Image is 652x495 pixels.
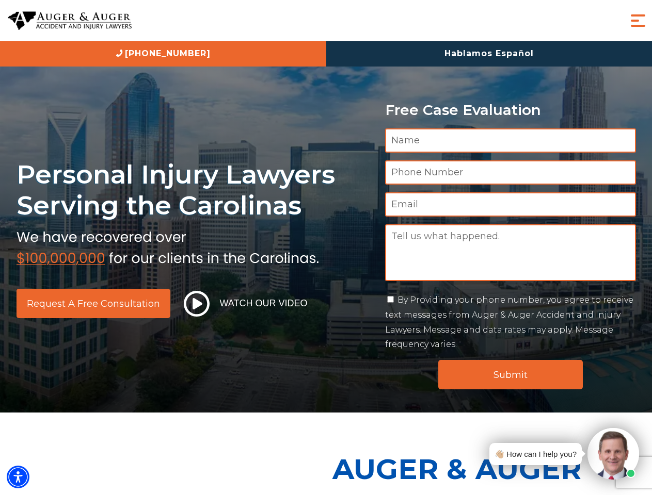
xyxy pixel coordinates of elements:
[385,160,636,185] input: Phone Number
[7,466,29,488] div: Accessibility Menu
[8,11,132,30] img: Auger & Auger Accident and Injury Lawyers Logo
[332,443,646,494] p: Auger & Auger
[385,128,636,153] input: Name
[438,360,583,389] input: Submit
[385,192,636,217] input: Email
[385,102,636,118] p: Free Case Evaluation
[181,290,311,317] button: Watch Our Video
[587,428,639,480] img: Intaker widget Avatar
[495,447,577,461] div: 👋🏼 How can I help you?
[628,10,648,31] button: Menu
[385,295,633,349] label: By Providing your phone number, you agree to receive text messages from Auger & Auger Accident an...
[17,159,373,221] h1: Personal Injury Lawyers Serving the Carolinas
[17,226,319,266] img: sub text
[27,299,160,308] span: Request a Free Consultation
[17,289,170,318] a: Request a Free Consultation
